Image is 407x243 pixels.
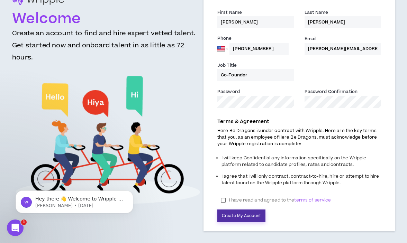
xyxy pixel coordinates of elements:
span: terms of service [294,197,331,204]
iframe: Intercom notifications message [5,176,144,224]
label: Job Title [217,62,237,70]
li: I agree that I will only contract, contract-to-hire, hire or attempt to hire talent found on the ... [221,171,381,190]
label: Password Confirmation [305,88,358,96]
p: Terms & Agreement [217,118,381,125]
img: Welcome to Wripple [15,69,201,212]
label: Last Name [305,9,328,17]
label: Email [305,36,317,43]
label: I have read and agreed to the [217,195,334,205]
label: First Name [217,9,242,17]
button: Create My Account [217,209,265,222]
h1: Welcome [12,11,203,27]
label: Phone [217,35,294,43]
h3: Create an account to find and hire expert vetted talent. Get started now and onboard talent in as... [12,27,203,69]
iframe: Intercom live chat [7,219,24,236]
label: Password [217,88,240,96]
span: 1 [21,219,27,225]
li: I will keep Confidential any information specifically on the Wripple platform related to candidat... [221,153,381,171]
p: Here Be Dragons is under contract with Wripple. Here are the key terms that you, as an employee o... [217,128,381,148]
